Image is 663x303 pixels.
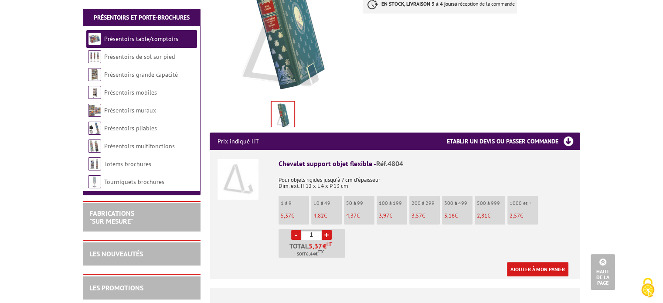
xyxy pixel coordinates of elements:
[322,230,332,240] a: +
[104,53,175,61] a: Présentoirs de sol sur pied
[88,175,101,188] img: Tourniquets brochures
[309,242,323,249] span: 5,37
[326,241,332,247] sup: HT
[218,159,258,200] img: Chevalet support objet flexible
[88,50,101,63] img: Présentoirs de sol sur pied
[88,32,101,45] img: Présentoirs table/comptoirs
[88,68,101,81] img: Présentoirs grande capacité
[88,86,101,99] img: Présentoirs mobiles
[306,251,315,258] span: 6,44
[89,209,134,225] a: FABRICATIONS"Sur Mesure"
[411,212,422,219] span: 3,57
[281,213,309,219] p: €
[281,242,345,258] p: Total
[279,171,572,189] p: Pour objets rigides jusqu'à 7 cm d'épaisseur Dim. ext. H 12 x L 4 x P 13 cm
[104,89,157,96] a: Présentoirs mobiles
[346,212,357,219] span: 4,37
[297,251,324,258] span: Soit €
[88,140,101,153] img: Présentoirs multifonctions
[104,106,156,114] a: Présentoirs muraux
[447,133,580,150] h3: Etablir un devis ou passer commande
[313,212,324,219] span: 4,82
[272,102,294,129] img: chevalets_4804.jpg
[104,142,175,150] a: Présentoirs multifonctions
[346,200,374,206] p: 50 à 99
[88,157,101,170] img: Totems brochures
[88,122,101,135] img: Présentoirs pliables
[89,283,143,292] a: LES PROMOTIONS
[291,230,301,240] a: -
[104,124,157,132] a: Présentoirs pliables
[379,213,407,219] p: €
[346,213,374,219] p: €
[477,212,487,219] span: 2,81
[510,213,538,219] p: €
[376,159,403,168] span: Réf.4804
[318,249,324,254] sup: TTC
[477,200,505,206] p: 500 à 999
[477,213,505,219] p: €
[379,200,407,206] p: 100 à 199
[88,104,101,117] img: Présentoirs muraux
[632,273,663,303] button: Cookies (fenêtre modale)
[281,212,291,219] span: 5,37
[379,212,389,219] span: 3,97
[411,200,440,206] p: 200 à 299
[444,200,473,206] p: 300 à 499
[510,212,520,219] span: 2,57
[637,277,659,299] img: Cookies (fenêtre modale)
[104,71,178,78] a: Présentoirs grande capacité
[94,14,190,21] a: Présentoirs et Porte-brochures
[218,133,259,150] p: Prix indiqué HT
[411,213,440,219] p: €
[381,0,455,7] strong: EN STOCK, LIVRAISON 3 à 4 jours
[444,212,455,219] span: 3,16
[104,160,151,168] a: Totems brochures
[510,200,538,206] p: 1000 et +
[313,200,342,206] p: 10 à 49
[313,213,342,219] p: €
[104,178,164,186] a: Tourniquets brochures
[507,262,568,276] a: Ajouter à mon panier
[323,242,326,249] span: €
[104,35,178,43] a: Présentoirs table/comptoirs
[89,249,143,258] a: LES NOUVEAUTÉS
[591,254,615,290] a: Haut de la page
[279,159,572,169] div: Chevalet support objet flexible -
[281,200,309,206] p: 1 à 9
[444,213,473,219] p: €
